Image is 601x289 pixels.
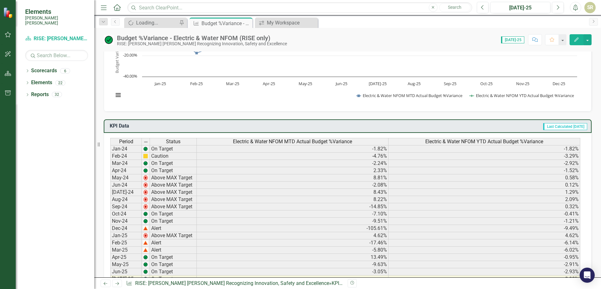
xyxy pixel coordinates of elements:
[110,203,142,210] td: Sep-24
[233,139,352,144] span: Electric & Water NFOM MTD Actual Budget %Variance
[389,268,580,275] td: -2.93%
[197,247,389,254] td: -5.80%
[110,189,142,196] td: [DATE]-24
[123,73,137,79] text: -40.00%
[150,239,197,247] td: Alert
[143,211,148,216] img: Z
[389,261,580,268] td: -2.91%
[389,189,580,196] td: 1.29%
[197,174,389,182] td: 8.81%
[143,154,148,159] img: cBAA0RP0Y6D5n+AAAAAElFTkSuQmCC
[356,93,463,98] button: Show Electric & Water NFOM MTD Actual Budget %Variance
[143,161,148,166] img: Z
[150,167,197,174] td: On Target
[126,19,178,27] a: Loading...
[117,35,287,41] div: Budget %Variance - Electric & Water NFOM (RISE only)
[143,248,148,253] img: 2Q==
[389,239,580,247] td: -6.14%
[389,160,580,167] td: -2.92%
[197,239,389,247] td: -17.46%
[150,153,197,160] td: Caution
[197,261,389,268] td: -9.63%
[114,17,120,73] text: Budget Variance MTD/YTD (%)
[299,81,312,86] text: May-25
[150,247,197,254] td: Alert
[543,123,587,130] span: Last Calculated [DATE]
[584,2,596,13] button: SR
[110,153,142,160] td: Feb-24
[389,218,580,225] td: -1.21%
[154,81,166,86] text: Jan-25
[143,269,148,274] img: Z
[110,167,142,174] td: Apr-24
[143,226,148,231] img: 2Q==
[110,196,142,203] td: Aug-24
[150,275,197,283] td: On Target
[143,197,148,202] img: 2Q==
[150,145,197,153] td: On Target
[197,153,389,160] td: -4.76%
[389,196,580,203] td: 2.09%
[110,182,142,189] td: Jun-24
[143,146,148,151] img: Z
[516,81,529,86] text: Nov-25
[150,182,197,189] td: Above MAX Target
[256,19,316,27] a: My Workspace
[389,247,580,254] td: -6.02%
[110,11,580,105] svg: Interactive chart
[110,11,585,105] div: Chart. Highcharts interactive chart.
[150,254,197,261] td: On Target
[425,139,543,144] span: Electric & Water NFOM YTD Actual Budget %Variance
[408,81,421,86] text: Aug-25
[117,41,287,46] div: RISE: [PERSON_NAME] [PERSON_NAME] Recognizing Innovation, Safety and Excellence
[60,68,70,74] div: 6
[110,210,142,218] td: Oct-24
[190,81,203,86] text: Feb-25
[389,232,580,239] td: 4.62%
[267,19,316,27] div: My Workspace
[332,280,343,286] a: KPIs
[150,261,197,268] td: On Target
[501,36,524,43] span: [DATE]-25
[143,139,148,144] img: 8DAGhfEEPCf229AAAAAElFTkSuQmCC
[143,168,148,173] img: Z
[31,79,52,86] a: Elements
[143,233,148,238] img: 2Q==
[143,183,148,188] img: 2Q==
[197,210,389,218] td: -7.10%
[110,247,142,254] td: Mar-25
[444,81,456,86] text: Sep-25
[197,203,389,210] td: -14.85%
[110,225,142,232] td: Dec-24
[197,182,389,189] td: -2.08%
[143,204,148,209] img: 2Q==
[150,196,197,203] td: Above MAX Target
[110,123,255,129] h3: KPI Data
[201,19,251,27] div: Budget %Variance - Electric & Water NFOM (RISE only)
[110,174,142,182] td: May-24
[197,254,389,261] td: 13.49%
[389,182,580,189] td: 0.12%
[389,254,580,261] td: -0.95%
[110,261,142,268] td: May-25
[389,203,580,210] td: 0.32%
[335,81,347,86] text: Jun-25
[580,268,595,283] div: Open Intercom Messenger
[110,160,142,167] td: Mar-24
[127,2,472,13] input: Search ClearPoint...
[25,8,88,15] span: Elements
[25,35,88,42] a: RISE: [PERSON_NAME] [PERSON_NAME] Recognizing Innovation, Safety and Excellence
[136,19,178,27] div: Loading...
[369,81,387,86] text: [DATE]-25
[150,210,197,218] td: On Target
[197,196,389,203] td: 8.22%
[143,240,148,245] img: 2Q==
[389,167,580,174] td: -1.52%
[389,153,580,160] td: -3.29%
[114,91,123,100] button: View chart menu, Chart
[150,189,197,196] td: Above MAX Target
[110,239,142,247] td: Feb-25
[389,145,580,153] td: -1.82%
[143,262,148,267] img: Z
